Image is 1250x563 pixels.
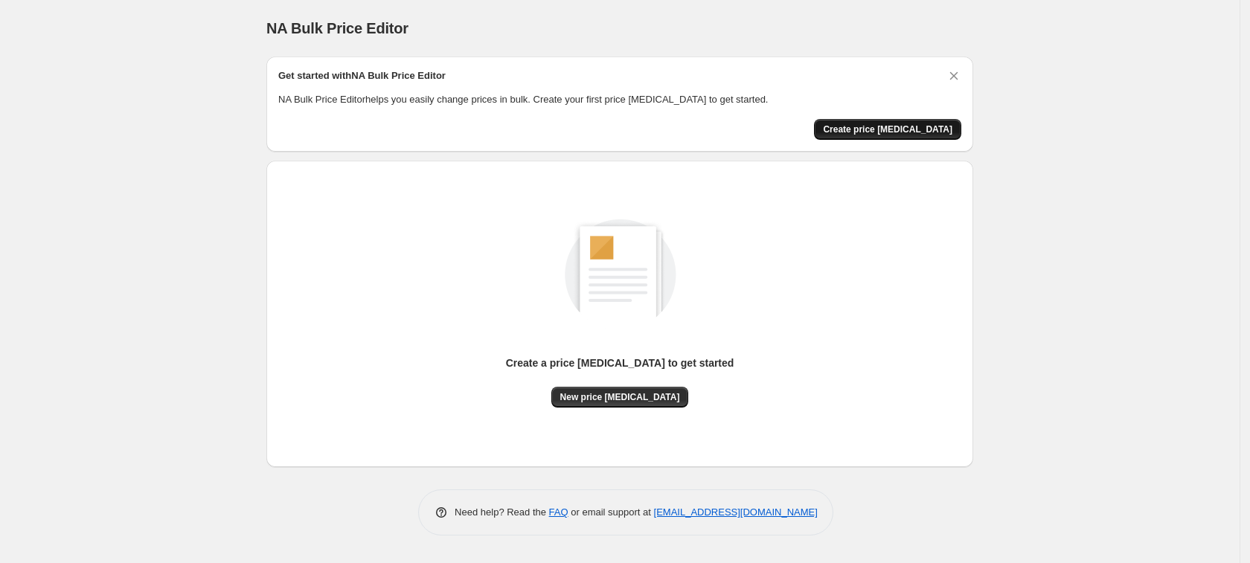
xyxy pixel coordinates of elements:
[814,119,961,140] button: Create price change job
[266,20,408,36] span: NA Bulk Price Editor
[946,68,961,83] button: Dismiss card
[278,68,446,83] h2: Get started with NA Bulk Price Editor
[568,506,654,518] span: or email support at
[549,506,568,518] a: FAQ
[506,356,734,370] p: Create a price [MEDICAL_DATA] to get started
[823,123,952,135] span: Create price [MEDICAL_DATA]
[654,506,818,518] a: [EMAIL_ADDRESS][DOMAIN_NAME]
[560,391,680,403] span: New price [MEDICAL_DATA]
[551,387,689,408] button: New price [MEDICAL_DATA]
[278,92,961,107] p: NA Bulk Price Editor helps you easily change prices in bulk. Create your first price [MEDICAL_DAT...
[455,506,549,518] span: Need help? Read the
